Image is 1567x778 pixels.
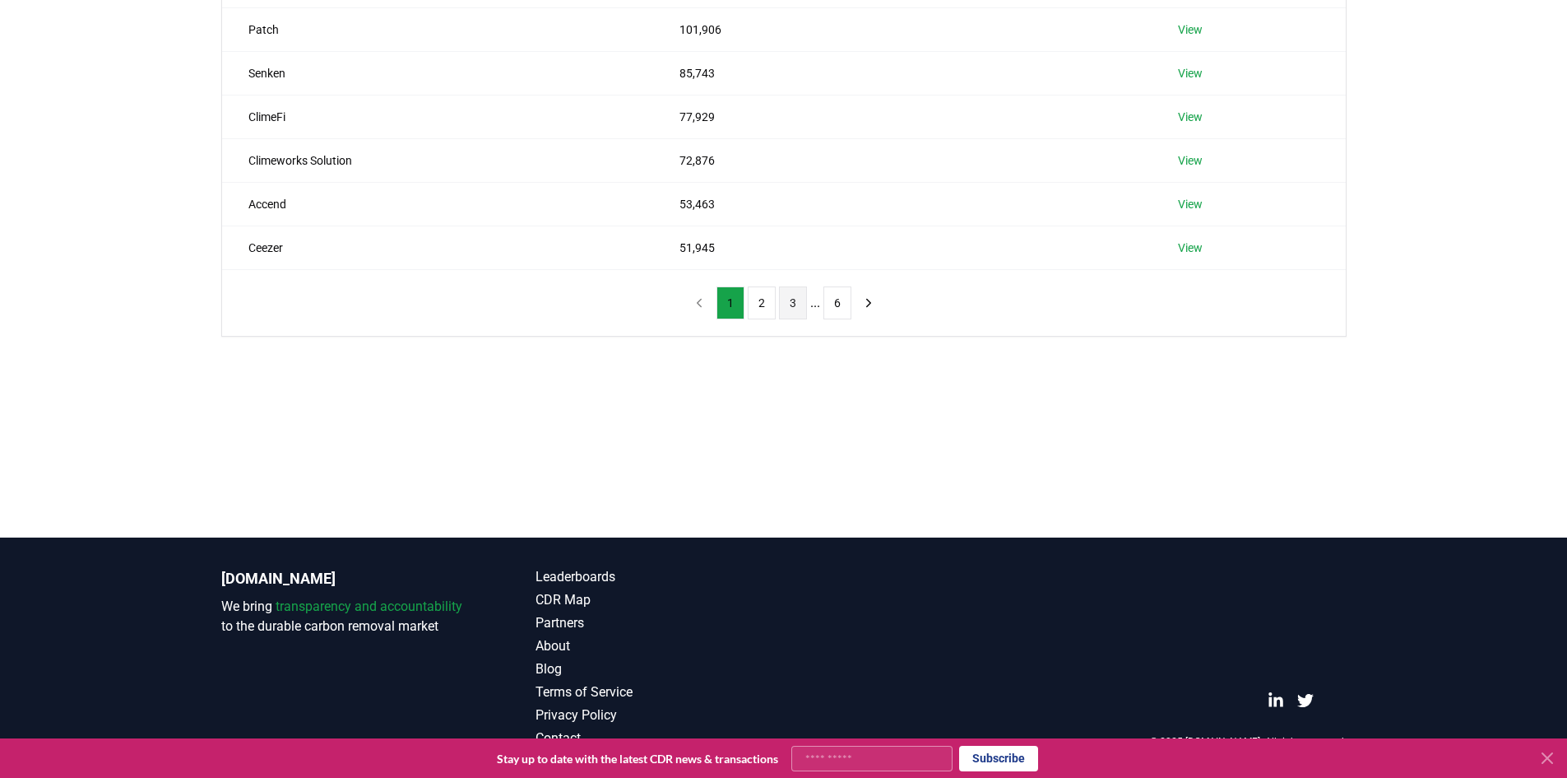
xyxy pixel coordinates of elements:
[221,597,470,636] p: We bring to the durable carbon removal market
[222,7,654,51] td: Patch
[535,613,784,633] a: Partners
[535,729,784,748] a: Contact
[779,287,807,319] button: 3
[1178,196,1203,212] a: View
[653,226,1152,269] td: 51,945
[1178,109,1203,125] a: View
[535,590,784,610] a: CDR Map
[221,567,470,590] p: [DOMAIN_NAME]
[1178,152,1203,169] a: View
[855,287,883,319] button: next page
[222,95,654,138] td: ClimeFi
[653,138,1152,182] td: 72,876
[222,182,654,226] td: Accend
[748,287,776,319] button: 2
[535,659,784,679] a: Blog
[535,682,784,702] a: Terms of Service
[1150,735,1347,748] p: © 2025 [DOMAIN_NAME]. All rights reserved.
[1178,21,1203,38] a: View
[1297,692,1314,709] a: Twitter
[653,95,1152,138] td: 77,929
[535,567,784,587] a: Leaderboards
[810,293,820,313] li: ...
[276,599,462,614] span: transparency and accountability
[222,226,654,269] td: Ceezer
[535,636,784,656] a: About
[653,7,1152,51] td: 101,906
[653,51,1152,95] td: 85,743
[716,287,744,319] button: 1
[222,138,654,182] td: Climeworks Solution
[1178,240,1203,256] a: View
[535,706,784,725] a: Privacy Policy
[1268,692,1284,709] a: LinkedIn
[1178,65,1203,82] a: View
[823,287,851,319] button: 6
[653,182,1152,226] td: 53,463
[222,51,654,95] td: Senken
